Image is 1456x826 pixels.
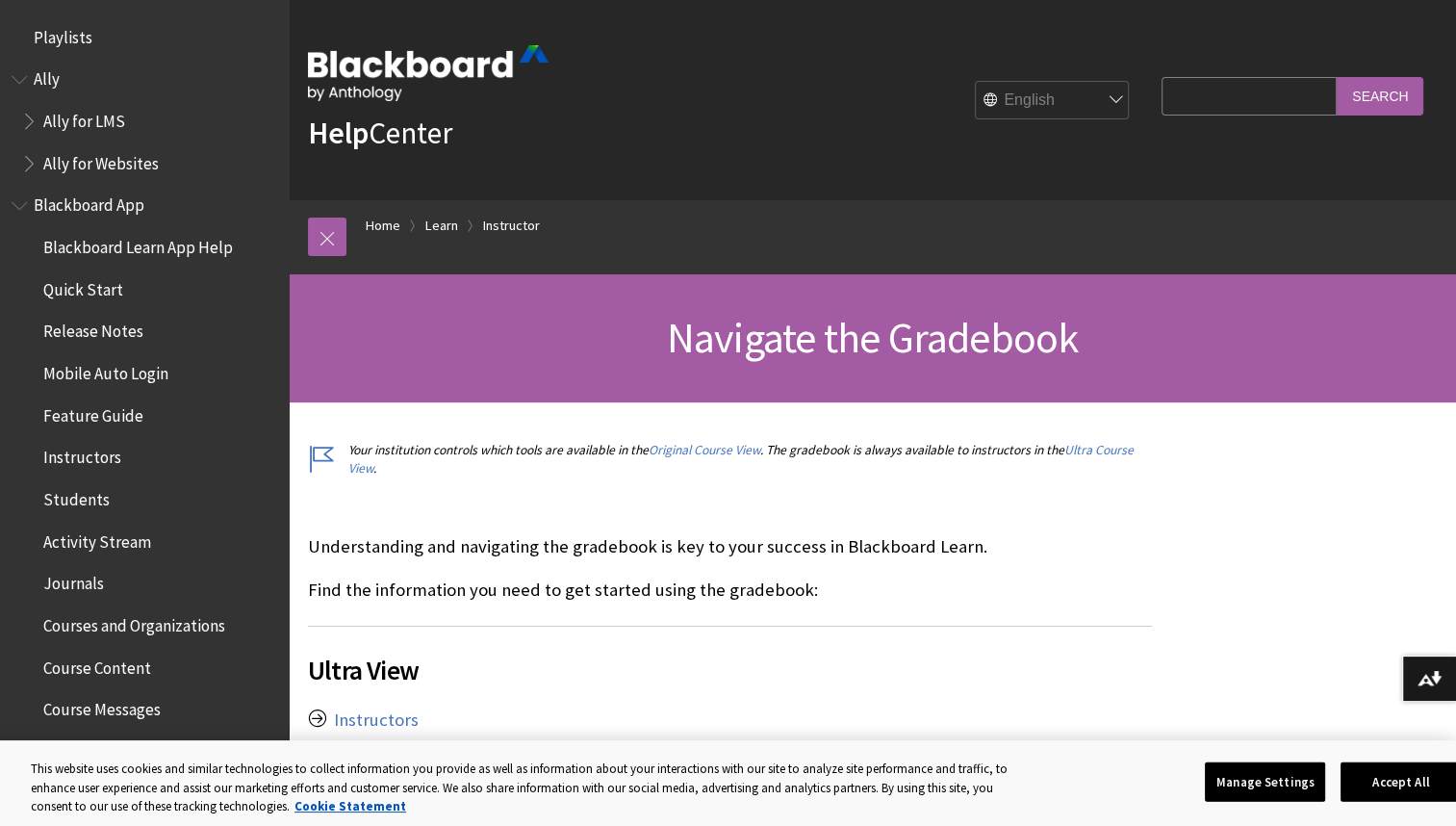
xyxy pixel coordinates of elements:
[12,64,277,180] nav: Book outline for Anthology Ally Help
[1337,77,1423,115] input: Search
[43,273,123,299] span: Quick Start
[43,652,151,678] span: Course Content
[43,147,159,173] span: Ally for Websites
[649,442,760,458] a: Original Course View
[308,441,1152,478] p: Your institution controls which tools are available in the . The gradebook is always available to...
[425,214,458,238] a: Learn
[308,45,549,101] img: Blackboard by Anthology
[43,736,149,761] span: Offline Content
[43,316,143,342] span: Release Notes
[34,21,92,47] span: Playlists
[12,21,277,54] nav: Book outline for Playlists
[294,798,406,814] a: More information about your privacy, opens in a new tab
[43,357,168,383] span: Mobile Auto Login
[348,442,1134,477] a: Ultra Course View
[976,82,1130,120] select: Site Language Selector
[43,526,151,552] span: Activity Stream
[308,114,452,152] a: HelpCenter
[43,483,110,509] span: Students
[43,231,233,257] span: Blackboard Learn App Help
[308,534,1152,559] p: Understanding and navigating the gradebook is key to your success in Blackboard Learn.
[43,694,161,720] span: Course Messages
[43,400,143,426] span: Feature Guide
[34,64,60,90] span: Ally
[43,105,125,131] span: Ally for LMS
[43,568,104,594] span: Journals
[43,442,121,468] span: Instructors
[366,214,400,238] a: Home
[1205,761,1325,802] button: Manage Settings
[334,709,419,732] a: Instructors
[34,190,144,216] span: Blackboard App
[483,214,540,238] a: Instructor
[31,760,1019,816] div: This website uses cookies and similar technologies to collect information you provide as well as ...
[667,311,1078,364] span: Navigate the Gradebook
[308,114,369,152] strong: Help
[308,650,1152,690] span: Ultra View
[308,578,1152,603] p: Find the information you need to get started using the gradebook:
[43,609,225,635] span: Courses and Organizations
